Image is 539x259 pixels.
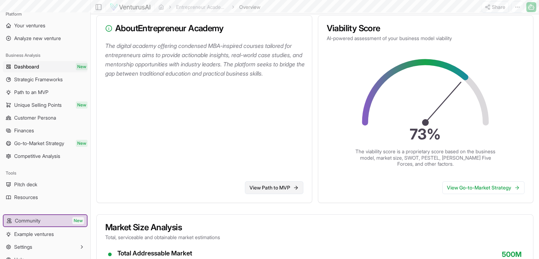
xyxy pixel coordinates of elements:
[3,150,88,162] a: Competitive Analysis
[3,74,88,85] a: Strategic Frameworks
[3,112,88,123] a: Customer Persona
[3,125,88,136] a: Finances
[14,140,64,147] span: Go-to-Market Strategy
[327,35,525,42] p: AI-powered assessment of your business model viability
[14,22,45,29] span: Your ventures
[3,192,88,203] a: Resources
[14,101,62,109] span: Unique Selling Points
[14,89,49,96] span: Path to an MVP
[3,61,88,72] a: DashboardNew
[14,181,37,188] span: Pitch deck
[14,127,34,134] span: Finances
[14,243,32,250] span: Settings
[245,181,303,194] a: View Path to MVP
[76,63,88,70] span: New
[3,179,88,190] a: Pitch deck
[14,153,60,160] span: Competitive Analysis
[3,167,88,179] div: Tools
[14,63,39,70] span: Dashboard
[105,41,306,78] p: The digital academy offering condensed MBA-inspired courses tailored for entrepreneurs aims to pr...
[3,9,88,20] div: Platform
[15,217,40,224] span: Community
[3,138,88,149] a: Go-to-Market StrategyNew
[3,50,88,61] div: Business Analysis
[3,33,88,44] a: Analyze new venture
[105,234,524,241] p: Total, serviceable and obtainable market estimations
[117,249,251,258] div: Total Addressable Market
[4,215,87,226] a: CommunityNew
[14,194,38,201] span: Resources
[72,217,84,224] span: New
[410,125,441,143] text: 73 %
[3,99,88,111] a: Unique Selling PointsNew
[14,35,61,42] span: Analyze new venture
[76,140,88,147] span: New
[14,76,63,83] span: Strategic Frameworks
[3,20,88,31] a: Your ventures
[105,223,524,232] h3: Market Size Analysis
[327,24,525,33] h3: Viability Score
[355,148,496,167] p: The viability score is a proprietary score based on the business model, market size, SWOT, PESTEL...
[14,231,54,238] span: Example ventures
[3,87,88,98] a: Path to an MVP
[14,114,56,121] span: Customer Persona
[105,24,303,33] h3: About Entrepreneur Academy
[442,181,524,194] a: View Go-to-Market Strategy
[3,228,88,240] a: Example ventures
[76,101,88,109] span: New
[3,241,88,253] button: Settings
